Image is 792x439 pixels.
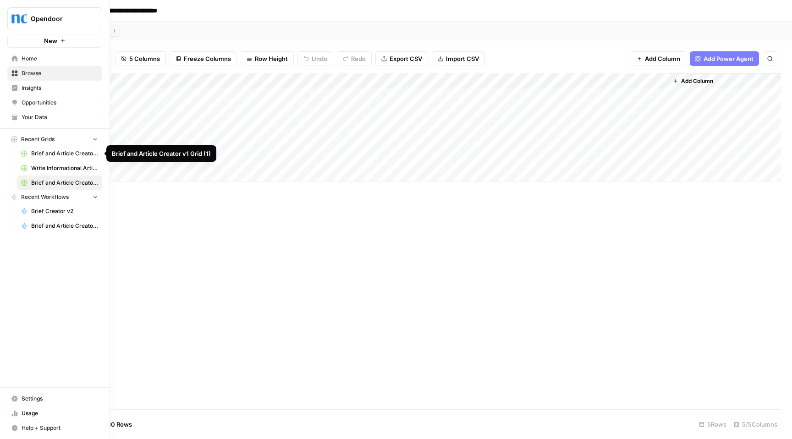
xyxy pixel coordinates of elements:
span: Brief and Article Creator v1 [31,222,98,230]
div: Brief and Article Creator v1 Grid (1) [112,149,211,158]
span: Add Power Agent [704,54,753,63]
span: Redo [351,54,366,63]
a: Your Data [7,110,102,125]
a: Insights [7,81,102,95]
button: Row Height [241,51,294,66]
button: Help + Support [7,421,102,435]
button: Import CSV [432,51,485,66]
button: Freeze Columns [170,51,237,66]
span: Export CSV [390,54,422,63]
span: Write Informational Article [31,164,98,172]
a: Browse [7,66,102,81]
button: 5 Columns [115,51,166,66]
button: Workspace: Opendoor [7,7,102,30]
button: New [7,34,102,48]
span: Help + Support [22,424,98,432]
a: Brief and Article Creator v1 Grid (1) [17,146,102,161]
a: Write Informational Article [17,161,102,176]
span: Freeze Columns [184,54,231,63]
div: 5 Rows [695,417,730,432]
button: Redo [337,51,372,66]
button: Undo [297,51,333,66]
span: Home [22,55,98,63]
button: Recent Grids [7,132,102,146]
span: New [44,36,57,45]
span: Add 10 Rows [95,420,132,429]
span: Recent Grids [21,135,55,143]
span: Browse [22,69,98,77]
a: Settings [7,391,102,406]
span: Settings [22,395,98,403]
a: Brief and Article Creator v1 [17,219,102,233]
span: Import CSV [446,54,479,63]
span: Recent Workflows [21,193,69,201]
a: Usage [7,406,102,421]
span: Opportunities [22,99,98,107]
span: Brief Creator v2 [31,207,98,215]
span: Add Column [645,54,680,63]
span: Undo [312,54,327,63]
span: Your Data [22,113,98,121]
span: Brief and Article Creator v1 Grid (2) [31,179,98,187]
a: Brief and Article Creator v1 Grid (2) [17,176,102,190]
button: Add Power Agent [690,51,759,66]
span: Insights [22,84,98,92]
button: Add Column [669,75,717,87]
a: Opportunities [7,95,102,110]
button: Add Column [631,51,686,66]
span: Brief and Article Creator v1 Grid (1) [31,149,98,158]
img: Opendoor Logo [11,11,27,27]
span: Opendoor [31,14,86,23]
span: Usage [22,409,98,417]
a: Brief Creator v2 [17,204,102,219]
span: 5 Columns [129,54,160,63]
button: Recent Workflows [7,190,102,204]
div: 5/5 Columns [730,417,781,432]
span: Add Column [681,77,713,85]
a: Home [7,51,102,66]
button: Export CSV [375,51,428,66]
span: Row Height [255,54,288,63]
